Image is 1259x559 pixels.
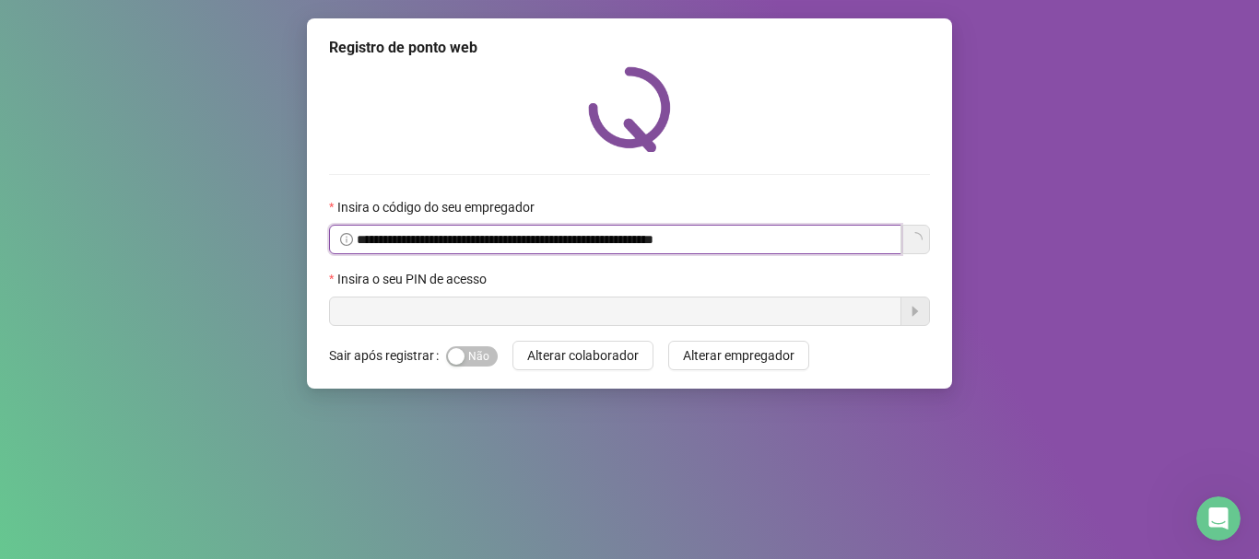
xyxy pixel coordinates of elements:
[668,341,809,370] button: Alterar empregador
[340,233,353,246] span: info-circle
[329,197,547,217] label: Insira o código do seu empregador
[683,345,794,366] span: Alterar empregador
[527,345,639,366] span: Alterar colaborador
[329,341,446,370] label: Sair após registrar
[329,37,930,59] div: Registro de ponto web
[329,269,499,289] label: Insira o seu PIN de acesso
[512,341,653,370] button: Alterar colaborador
[588,66,671,152] img: QRPoint
[1196,496,1241,541] iframe: Intercom live chat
